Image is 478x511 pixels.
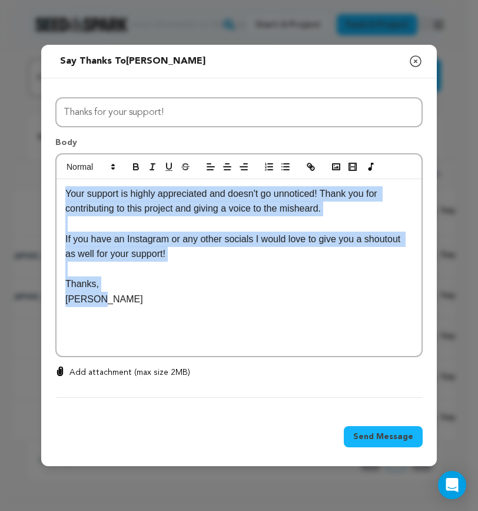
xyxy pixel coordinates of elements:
[55,97,423,127] input: Subject
[438,471,466,499] div: Open Intercom Messenger
[353,431,413,443] span: Send Message
[65,292,413,307] p: [PERSON_NAME]
[55,137,423,153] p: Body
[65,276,413,292] p: Thanks,
[65,232,413,262] p: If you have an Instagram or any other socials I would love to give you a shoutout as well for you...
[65,186,413,216] p: Your support is highly appreciated and doesn't go unnoticed! Thank you for contributing to this p...
[69,367,190,378] p: Add attachment (max size 2MB)
[126,57,205,66] span: [PERSON_NAME]
[344,426,423,447] button: Send Message
[60,54,205,68] div: Say thanks to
